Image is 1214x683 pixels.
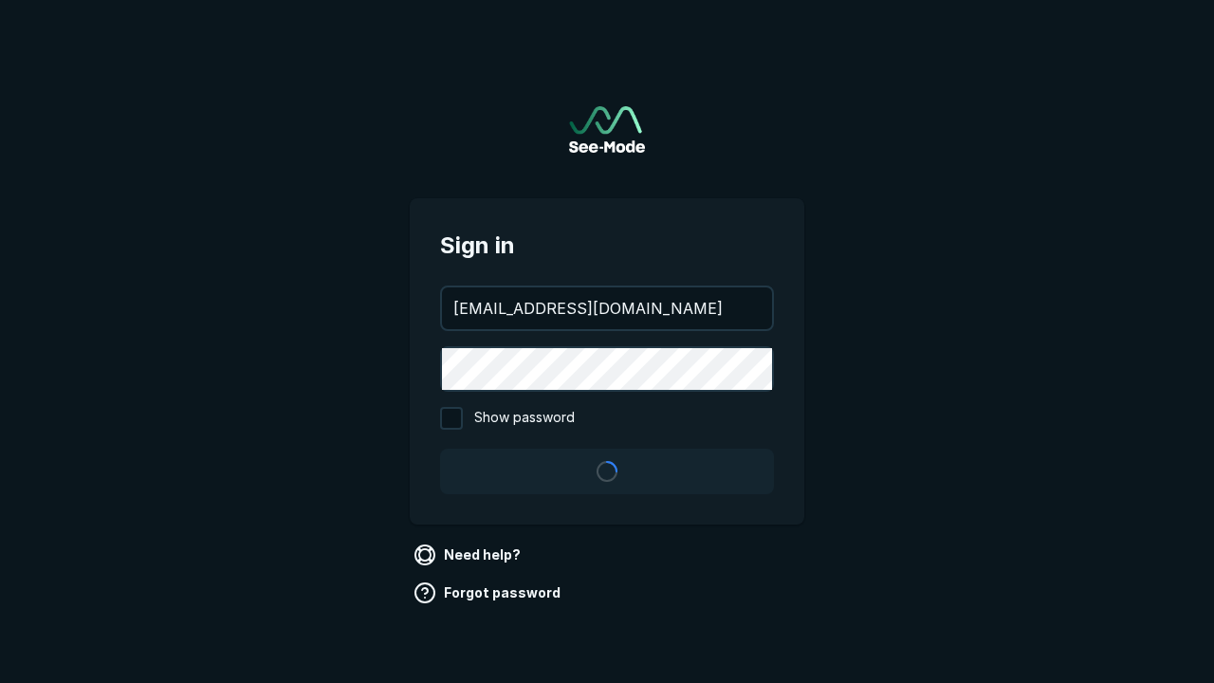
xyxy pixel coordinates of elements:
span: Show password [474,407,575,430]
a: Forgot password [410,578,568,608]
a: Need help? [410,540,528,570]
input: your@email.com [442,287,772,329]
span: Sign in [440,229,774,263]
img: See-Mode Logo [569,106,645,153]
a: Go to sign in [569,106,645,153]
